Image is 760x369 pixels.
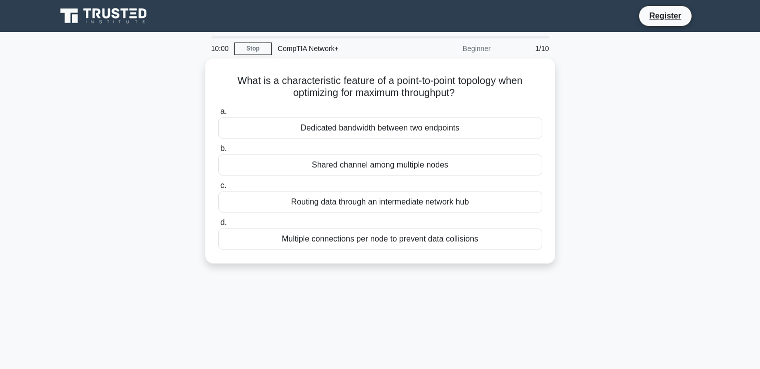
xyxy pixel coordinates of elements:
[220,144,227,152] span: b.
[218,191,542,212] div: Routing data through an intermediate network hub
[497,38,555,58] div: 1/10
[218,228,542,249] div: Multiple connections per node to prevent data collisions
[234,42,272,55] a: Stop
[409,38,497,58] div: Beginner
[220,107,227,115] span: a.
[218,117,542,138] div: Dedicated bandwidth between two endpoints
[220,218,227,226] span: d.
[643,9,687,22] a: Register
[220,181,226,189] span: c.
[272,38,409,58] div: CompTIA Network+
[217,74,543,99] h5: What is a characteristic feature of a point-to-point topology when optimizing for maximum through...
[218,154,542,175] div: Shared channel among multiple nodes
[205,38,234,58] div: 10:00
